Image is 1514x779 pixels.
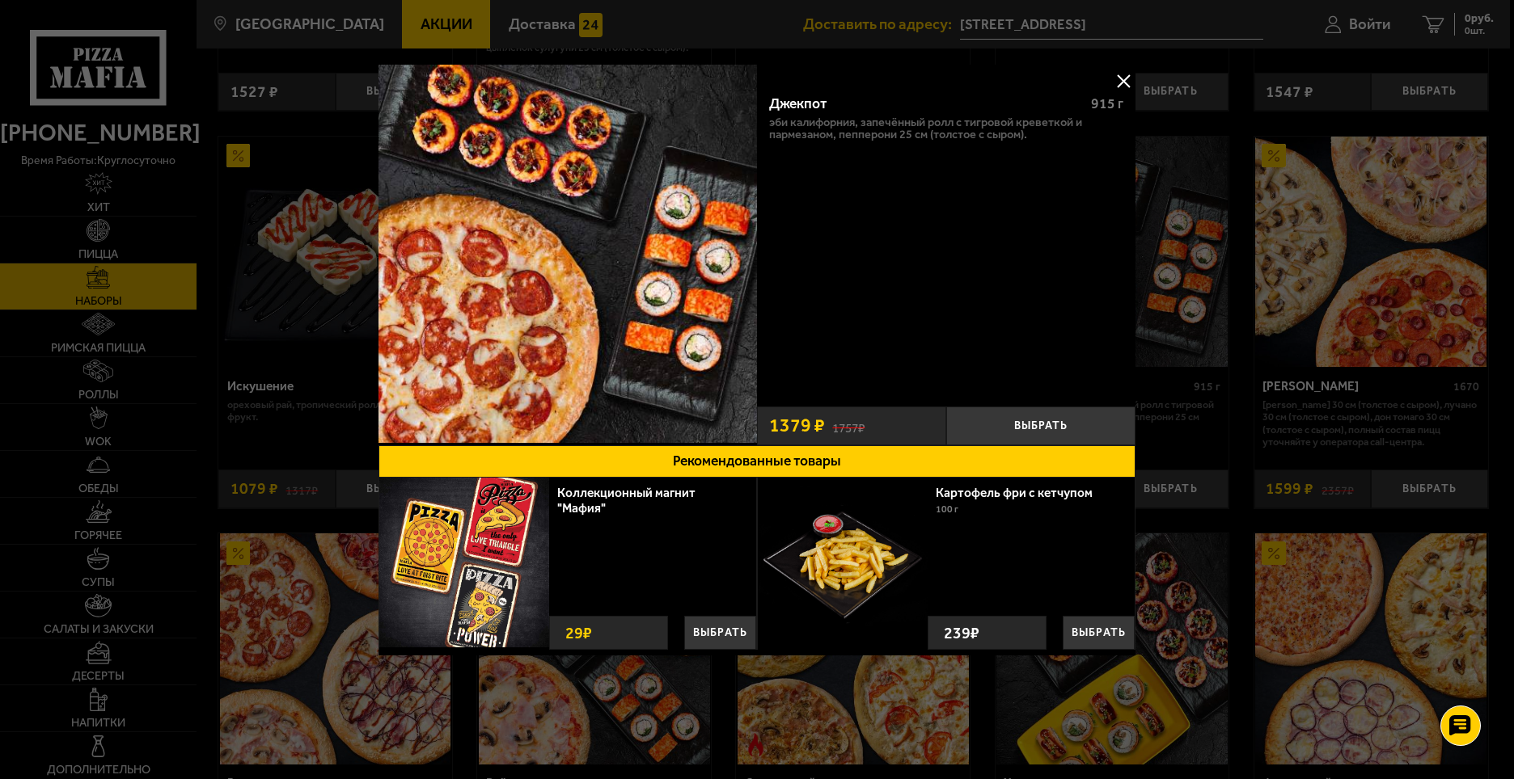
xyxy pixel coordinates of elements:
span: 915 г [1091,95,1123,112]
button: Рекомендованные товары [378,445,1135,478]
span: 1379 ₽ [769,416,825,435]
p: Эби Калифорния, Запечённый ролл с тигровой креветкой и пармезаном, Пепперони 25 см (толстое с сыр... [769,116,1124,141]
button: Выбрать [684,616,756,650]
div: Джекпот [769,95,1078,112]
a: Коллекционный магнит "Мафия" [557,485,696,516]
button: Выбрать [1063,616,1135,650]
span: 100 г [936,503,958,515]
strong: 239 ₽ [940,617,983,649]
img: Джекпот [378,65,757,443]
a: Джекпот [378,65,757,445]
s: 1757 ₽ [832,418,865,434]
a: Картофель фри с кетчупом [936,485,1109,500]
strong: 29 ₽ [561,617,596,649]
button: Выбрать [946,406,1135,445]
